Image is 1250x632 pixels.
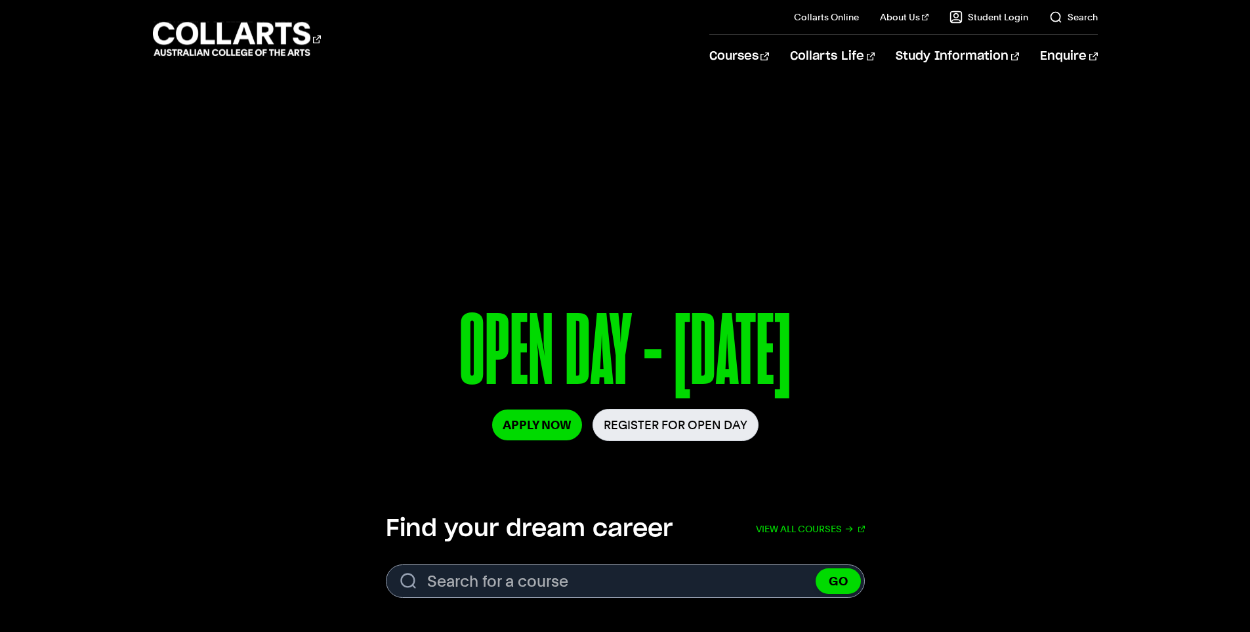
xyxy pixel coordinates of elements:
a: Register for Open Day [593,409,759,441]
a: Apply Now [492,410,582,440]
a: About Us [880,11,928,24]
button: GO [816,568,861,594]
a: Collarts Online [794,11,859,24]
form: Search [386,564,865,598]
h2: Find your dream career [386,515,673,543]
p: OPEN DAY - [DATE] [259,301,991,409]
a: Study Information [896,35,1019,78]
a: Enquire [1040,35,1097,78]
a: Collarts Life [790,35,875,78]
a: Courses [709,35,769,78]
a: Student Login [949,11,1028,24]
div: Go to homepage [153,20,321,58]
a: Search [1049,11,1098,24]
a: View all courses [756,515,865,543]
input: Search for a course [386,564,865,598]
